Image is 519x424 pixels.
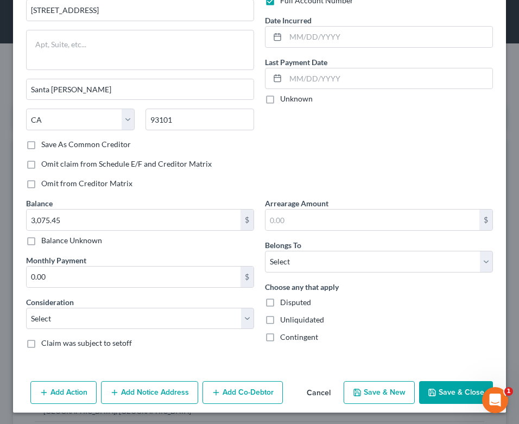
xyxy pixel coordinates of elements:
[265,241,301,250] span: Belongs To
[286,27,492,47] input: MM/DD/YYYY
[344,381,415,404] button: Save & New
[504,387,513,396] span: 1
[41,139,131,150] label: Save As Common Creditor
[26,296,74,308] label: Consideration
[26,198,53,209] label: Balance
[41,235,102,246] label: Balance Unknown
[41,179,132,188] span: Omit from Creditor Matrix
[240,210,254,230] div: $
[482,387,508,413] iframe: Intercom live chat
[265,210,479,230] input: 0.00
[265,198,328,209] label: Arrearage Amount
[26,255,86,266] label: Monthly Payment
[240,267,254,287] div: $
[265,15,312,26] label: Date Incurred
[27,210,240,230] input: 0.00
[479,210,492,230] div: $
[419,381,493,404] button: Save & Close
[101,381,198,404] button: Add Notice Address
[27,79,254,100] input: Enter city...
[145,109,254,130] input: Enter zip...
[280,298,311,307] span: Disputed
[27,267,240,287] input: 0.00
[41,338,132,347] span: Claim was subject to setoff
[265,56,327,68] label: Last Payment Date
[265,281,339,293] label: Choose any that apply
[202,381,283,404] button: Add Co-Debtor
[30,381,97,404] button: Add Action
[280,332,318,341] span: Contingent
[280,315,324,324] span: Unliquidated
[280,93,313,104] label: Unknown
[298,382,339,404] button: Cancel
[286,68,492,89] input: MM/DD/YYYY
[41,159,212,168] span: Omit claim from Schedule E/F and Creditor Matrix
